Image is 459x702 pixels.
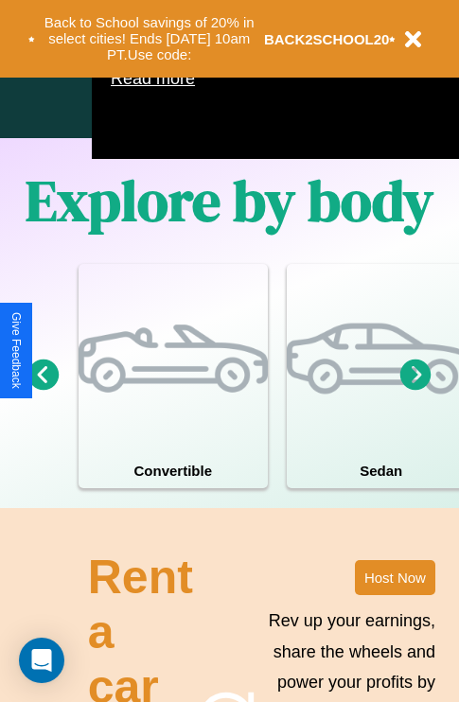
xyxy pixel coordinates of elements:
[26,162,433,239] h1: Explore by body
[79,453,268,488] h4: Convertible
[9,312,23,389] div: Give Feedback
[35,9,264,68] button: Back to School savings of 20% in select cities! Ends [DATE] 10am PT.Use code:
[355,560,435,595] button: Host Now
[19,638,64,683] div: Open Intercom Messenger
[264,31,390,47] b: BACK2SCHOOL20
